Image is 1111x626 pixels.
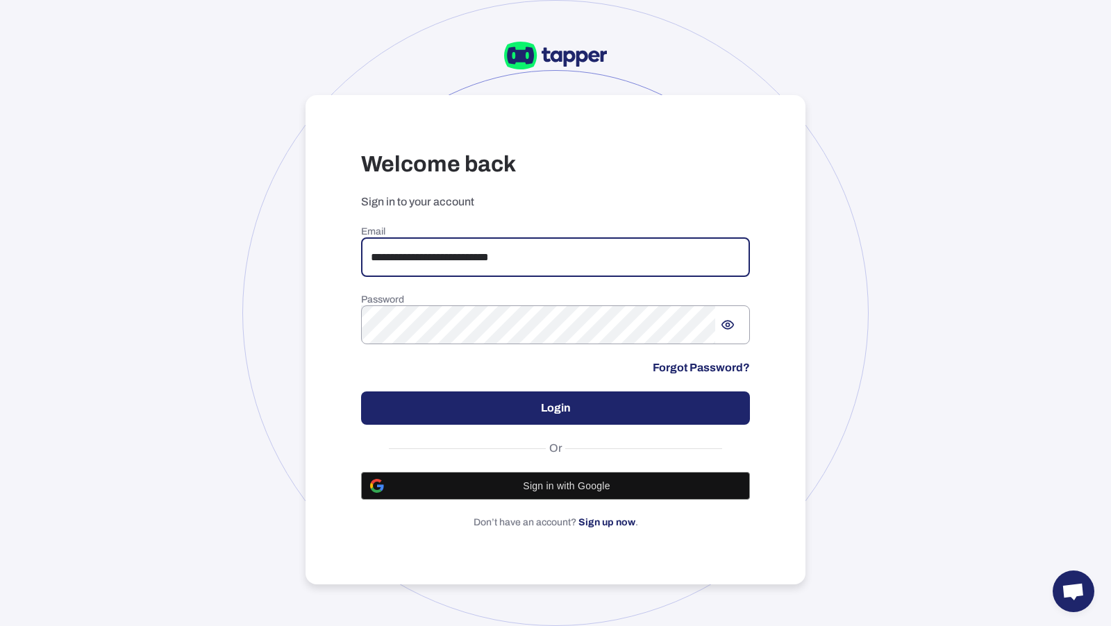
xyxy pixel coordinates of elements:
[546,441,566,455] span: Or
[361,195,750,209] p: Sign in to your account
[578,517,635,527] a: Sign up now
[361,472,750,500] button: Sign in with Google
[361,151,750,178] h3: Welcome back
[361,391,750,425] button: Login
[715,312,740,337] button: Show password
[392,480,741,491] span: Sign in with Google
[1053,570,1094,612] div: Open chat
[361,294,750,306] h6: Password
[361,516,750,529] p: Don’t have an account? .
[361,226,750,238] h6: Email
[653,361,750,375] a: Forgot Password?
